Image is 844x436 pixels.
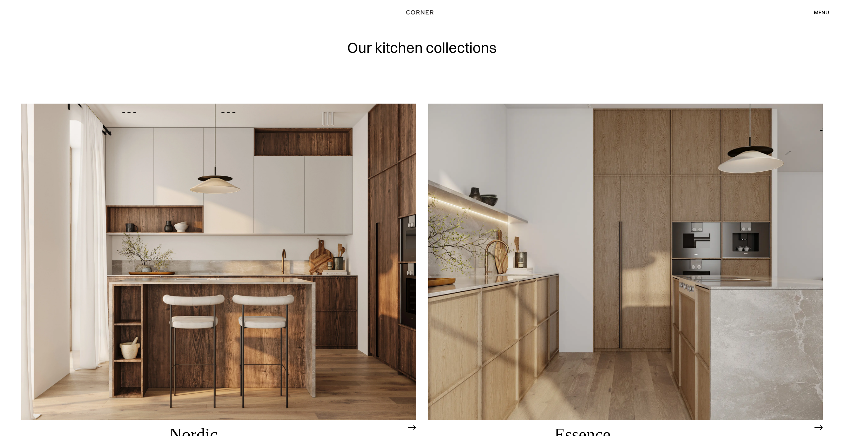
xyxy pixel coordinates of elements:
[814,10,829,15] div: menu
[347,40,497,55] h1: Our kitchen collections
[807,7,829,18] div: menu
[389,8,455,17] a: home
